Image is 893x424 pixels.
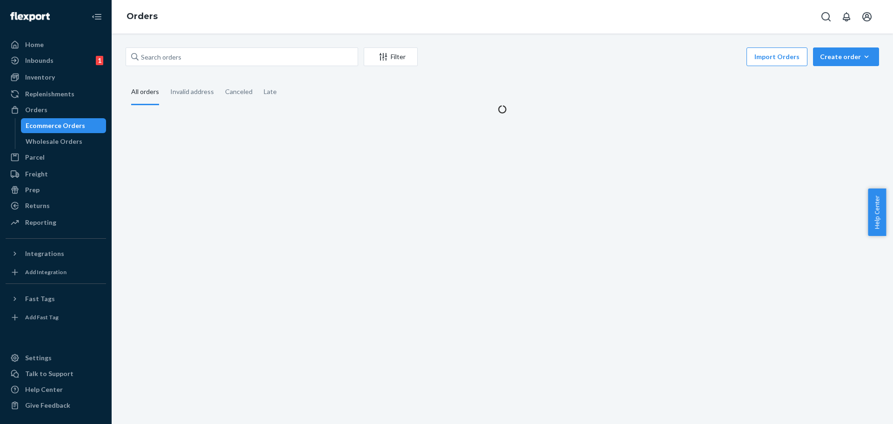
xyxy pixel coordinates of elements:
[6,366,106,381] a: Talk to Support
[837,7,856,26] button: Open notifications
[126,47,358,66] input: Search orders
[25,185,40,195] div: Prep
[25,73,55,82] div: Inventory
[25,249,64,258] div: Integrations
[10,12,50,21] img: Flexport logo
[6,350,106,365] a: Settings
[868,188,886,236] button: Help Center
[6,310,106,325] a: Add Fast Tag
[25,353,52,363] div: Settings
[364,52,417,61] div: Filter
[119,3,165,30] ol: breadcrumbs
[6,398,106,413] button: Give Feedback
[364,47,418,66] button: Filter
[25,268,67,276] div: Add Integration
[6,215,106,230] a: Reporting
[820,52,872,61] div: Create order
[26,121,85,130] div: Ecommerce Orders
[25,89,74,99] div: Replenishments
[170,80,214,104] div: Invalid address
[25,294,55,303] div: Fast Tags
[21,134,107,149] a: Wholesale Orders
[96,56,103,65] div: 1
[6,291,106,306] button: Fast Tags
[6,382,106,397] a: Help Center
[25,56,53,65] div: Inbounds
[25,40,44,49] div: Home
[813,47,879,66] button: Create order
[25,169,48,179] div: Freight
[746,47,807,66] button: Import Orders
[225,80,253,104] div: Canceled
[6,198,106,213] a: Returns
[6,37,106,52] a: Home
[25,313,59,321] div: Add Fast Tag
[6,53,106,68] a: Inbounds1
[6,182,106,197] a: Prep
[6,87,106,101] a: Replenishments
[25,218,56,227] div: Reporting
[817,7,835,26] button: Open Search Box
[21,118,107,133] a: Ecommerce Orders
[6,265,106,280] a: Add Integration
[264,80,277,104] div: Late
[87,7,106,26] button: Close Navigation
[6,246,106,261] button: Integrations
[25,401,70,410] div: Give Feedback
[6,150,106,165] a: Parcel
[25,369,73,378] div: Talk to Support
[127,11,158,21] a: Orders
[25,385,63,394] div: Help Center
[6,167,106,182] a: Freight
[25,153,45,162] div: Parcel
[25,105,47,114] div: Orders
[858,7,876,26] button: Open account menu
[131,80,159,105] div: All orders
[26,137,82,146] div: Wholesale Orders
[25,201,50,210] div: Returns
[6,102,106,117] a: Orders
[6,70,106,85] a: Inventory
